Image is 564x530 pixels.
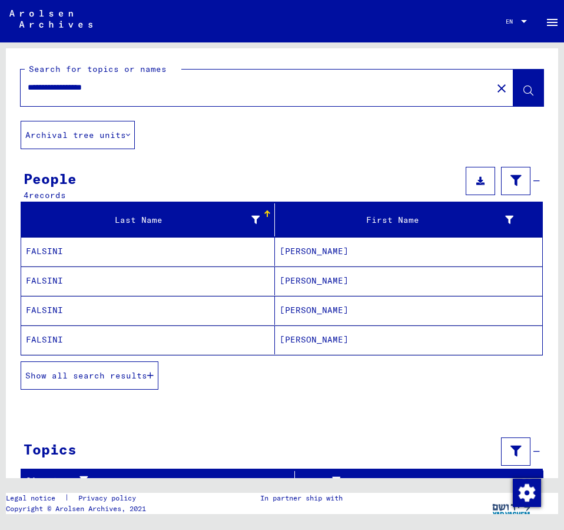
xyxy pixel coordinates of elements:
div: Signature [26,475,286,487]
p: In partner ship with [260,493,343,503]
div: Change consent [512,478,540,506]
button: Show all search results [21,361,158,390]
a: Legal notice [6,493,65,503]
img: Change consent [513,479,541,507]
div: First Name [280,210,528,229]
mat-cell: FALSINI [21,266,275,295]
div: Last Name [26,214,260,226]
mat-header-cell: Last Name [21,203,275,236]
mat-cell: [PERSON_NAME] [275,237,542,266]
mat-cell: FALSINI [21,296,275,325]
button: Clear [490,76,513,100]
div: Title [300,475,520,488]
mat-cell: [PERSON_NAME] [275,296,542,325]
div: | [6,493,150,503]
mat-header-cell: First Name [275,203,542,236]
span: 4 [24,190,29,200]
a: Privacy policy [69,493,150,503]
span: Show all search results [25,370,147,381]
mat-cell: FALSINI [21,325,275,354]
div: Title [300,472,532,491]
p: Copyright © Arolsen Archives, 2021 [6,503,150,514]
img: Arolsen_neg.svg [9,10,92,28]
button: Toggle sidenav [540,9,564,33]
mat-icon: close [495,81,509,96]
span: EN [506,18,519,25]
div: Signature [26,472,297,491]
div: First Name [280,214,513,226]
button: Archival tree units [21,121,135,149]
span: records [29,190,66,200]
div: Last Name [26,210,274,229]
div: People [24,168,77,189]
mat-icon: Side nav toggle icon [545,15,559,29]
img: yv_logo.png [490,493,534,522]
mat-cell: [PERSON_NAME] [275,266,542,295]
mat-cell: FALSINI [21,237,275,266]
mat-cell: [PERSON_NAME] [275,325,542,354]
mat-label: Search for topics or names [29,64,167,74]
div: Topics [24,439,77,460]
